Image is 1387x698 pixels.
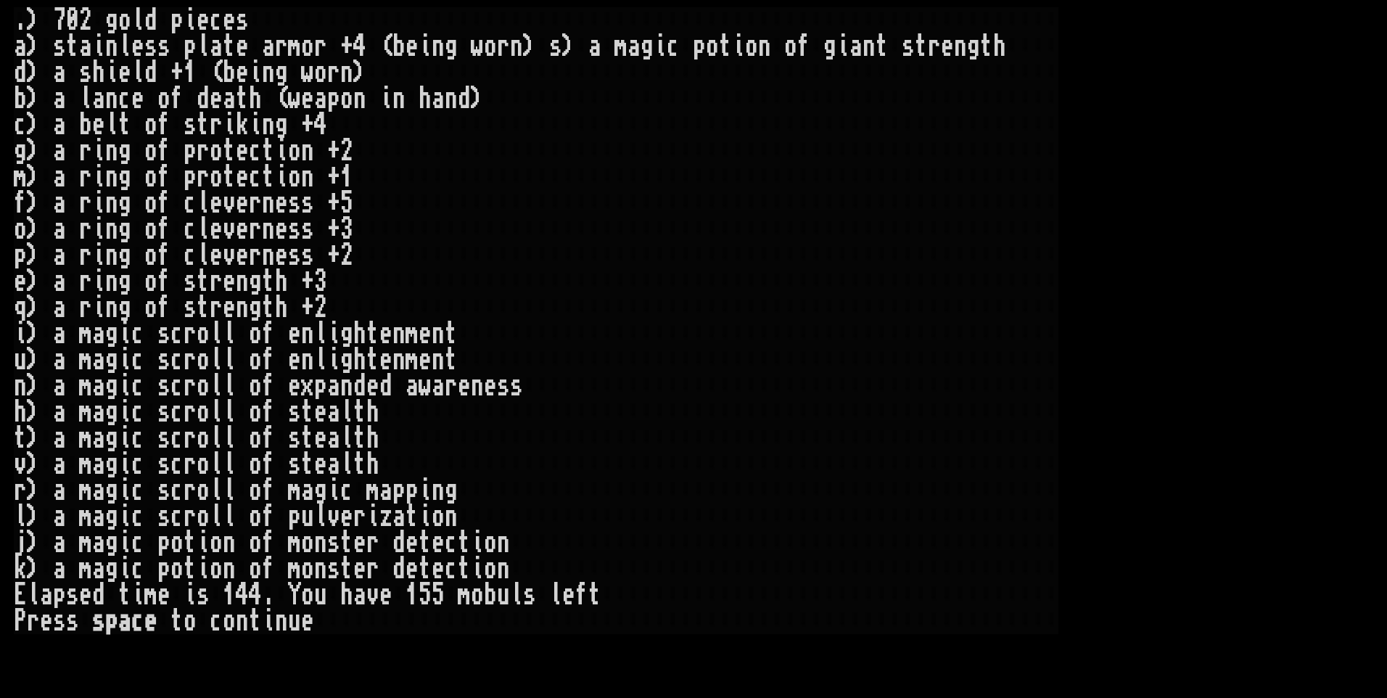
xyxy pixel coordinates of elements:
div: n [105,268,118,295]
div: d [458,86,471,112]
div: e [210,242,223,268]
div: e [92,112,105,138]
div: g [118,242,131,268]
div: a [627,33,641,59]
div: e [131,33,144,59]
div: c [667,33,680,59]
div: e [236,59,249,86]
div: l [131,59,144,86]
div: o [784,33,797,59]
div: ) [353,59,366,86]
div: r [79,190,92,216]
div: + [170,59,184,86]
div: i [275,164,288,190]
div: o [210,138,223,164]
div: r [79,138,92,164]
div: r [249,216,262,242]
div: n [353,86,366,112]
div: e [236,164,249,190]
div: k [236,112,249,138]
div: ) [27,321,40,347]
div: e [223,295,236,321]
div: v [223,242,236,268]
div: o [288,138,301,164]
div: ) [27,7,40,33]
div: a [262,33,275,59]
div: s [79,59,92,86]
div: i [419,33,432,59]
div: 0 [66,7,79,33]
div: ) [27,268,40,295]
div: + [301,268,314,295]
div: a [53,138,66,164]
div: i [92,33,105,59]
div: d [144,59,157,86]
div: t [915,33,928,59]
div: t [223,138,236,164]
div: a [53,321,66,347]
div: o [484,33,497,59]
div: e [941,33,954,59]
div: o [340,86,353,112]
div: d [144,7,157,33]
div: r [79,295,92,321]
div: t [236,86,249,112]
div: r [210,295,223,321]
div: o [144,216,157,242]
div: e [210,86,223,112]
div: 2 [79,7,92,33]
div: p [14,242,27,268]
div: ) [27,164,40,190]
div: r [79,268,92,295]
div: a [432,86,445,112]
div: 7 [53,7,66,33]
div: t [197,112,210,138]
div: ) [562,33,575,59]
div: s [184,112,197,138]
div: r [79,242,92,268]
div: o [706,33,719,59]
div: m [614,33,627,59]
div: f [157,268,170,295]
div: i [654,33,667,59]
div: i [223,112,236,138]
div: l [197,242,210,268]
div: . [14,7,27,33]
div: l [105,112,118,138]
div: n [392,86,406,112]
div: + [301,112,314,138]
div: + [301,295,314,321]
div: i [275,138,288,164]
div: w [288,86,301,112]
div: t [66,33,79,59]
div: n [262,112,275,138]
div: r [497,33,510,59]
div: ) [27,295,40,321]
div: g [967,33,980,59]
div: o [118,7,131,33]
div: f [157,190,170,216]
div: t [197,295,210,321]
div: g [14,138,27,164]
div: f [14,190,27,216]
div: 1 [184,59,197,86]
div: r [249,190,262,216]
div: r [275,33,288,59]
div: e [236,138,249,164]
div: r [197,164,210,190]
div: t [262,268,275,295]
div: s [184,295,197,321]
div: i [249,112,262,138]
div: o [144,164,157,190]
div: e [275,216,288,242]
div: a [223,86,236,112]
div: r [79,164,92,190]
div: l [131,7,144,33]
div: a [53,268,66,295]
div: o [157,86,170,112]
div: a [14,33,27,59]
div: o [144,138,157,164]
div: + [327,242,340,268]
div: n [105,216,118,242]
div: e [406,33,419,59]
